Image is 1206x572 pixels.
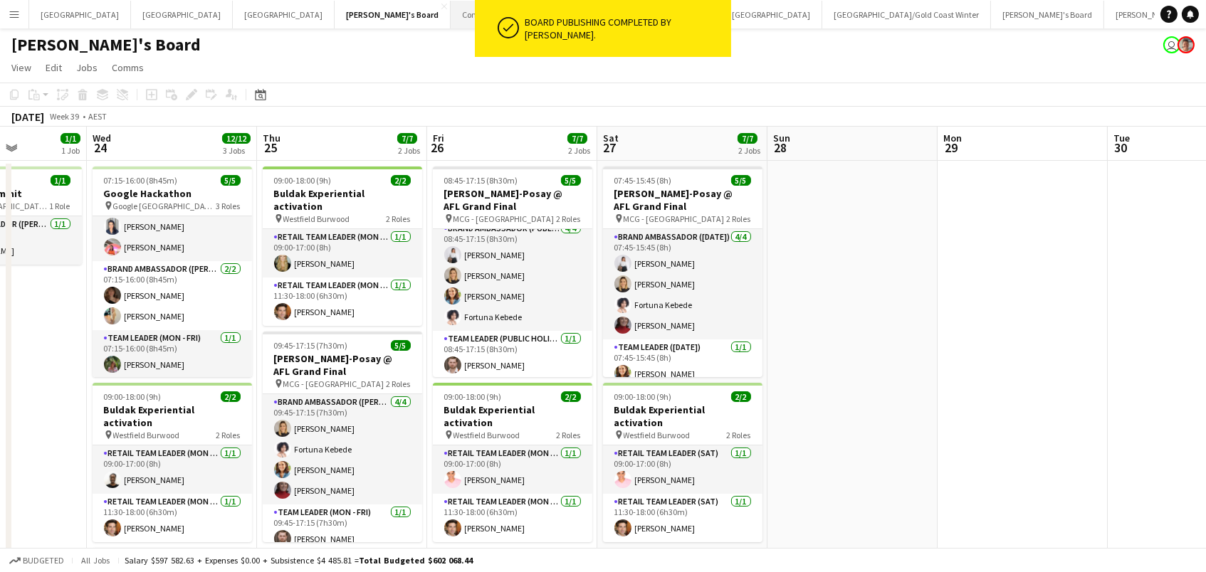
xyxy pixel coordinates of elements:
[216,430,241,440] span: 2 Roles
[104,391,162,402] span: 09:00-18:00 (9h)
[387,213,411,224] span: 2 Roles
[7,553,66,568] button: Budgeted
[771,139,790,156] span: 28
[274,175,332,186] span: 09:00-18:00 (9h)
[131,1,233,28] button: [GEOGRAPHIC_DATA]
[603,445,762,494] app-card-role: RETAIL Team Leader (Sat)1/109:00-17:00 (8h)[PERSON_NAME]
[6,58,37,77] a: View
[104,175,178,186] span: 07:15-16:00 (8h45m)
[1113,132,1130,144] span: Tue
[398,145,420,156] div: 2 Jobs
[106,58,150,77] a: Comms
[561,391,581,402] span: 2/2
[223,145,250,156] div: 3 Jobs
[263,166,422,326] app-job-card: 09:00-18:00 (9h)2/2Buldak Experiential activation Westfield Burwood2 RolesRETAIL Team Leader (Mon...
[397,133,417,144] span: 7/7
[941,139,962,156] span: 29
[93,261,252,330] app-card-role: Brand Ambassador ([PERSON_NAME])2/207:15-16:00 (8h45m)[PERSON_NAME][PERSON_NAME]
[93,383,252,542] app-job-card: 09:00-18:00 (9h)2/2Buldak Experiential activation Westfield Burwood2 RolesRETAIL Team Leader (Mon...
[603,166,762,377] app-job-card: 07:45-15:45 (8h)5/5[PERSON_NAME]-Posay @ AFL Grand Final MCG - [GEOGRAPHIC_DATA]2 RolesBrand Amba...
[11,34,201,55] h1: [PERSON_NAME]'s Board
[93,166,252,377] app-job-card: 07:15-16:00 (8h45m)5/5Google Hackathon Google [GEOGRAPHIC_DATA] - [GEOGRAPHIC_DATA]3 RolesBrand A...
[23,556,64,566] span: Budgeted
[263,229,422,277] app-card-role: RETAIL Team Leader (Mon - Fri)1/109:00-17:00 (8h)[PERSON_NAME]
[283,378,384,389] span: MCG - [GEOGRAPHIC_DATA]
[70,58,103,77] a: Jobs
[93,403,252,429] h3: Buldak Experiential activation
[557,213,581,224] span: 2 Roles
[222,133,251,144] span: 12/12
[391,175,411,186] span: 2/2
[1163,36,1180,53] app-user-avatar: Tennille Moore
[568,145,590,156] div: 2 Jobs
[822,1,991,28] button: [GEOGRAPHIC_DATA]/Gold Coast Winter
[603,383,762,542] app-job-card: 09:00-18:00 (9h)2/2Buldak Experiential activation Westfield Burwood2 RolesRETAIL Team Leader (Sat...
[614,175,672,186] span: 07:45-15:45 (8h)
[93,132,111,144] span: Wed
[451,1,539,28] button: Conference Board
[603,132,619,144] span: Sat
[433,403,592,429] h3: Buldak Experiential activation
[433,383,592,542] app-job-card: 09:00-18:00 (9h)2/2Buldak Experiential activation Westfield Burwood2 RolesRETAIL Team Leader (Mon...
[603,339,762,388] app-card-role: Team Leader ([DATE])1/107:45-15:45 (8h)[PERSON_NAME]
[525,16,725,41] div: Board publishing completed by [PERSON_NAME].
[93,445,252,494] app-card-role: RETAIL Team Leader (Mon - Fri)1/109:00-17:00 (8h)[PERSON_NAME]
[738,145,760,156] div: 2 Jobs
[113,430,180,440] span: Westfield Burwood
[433,331,592,379] app-card-role: Team Leader (Public Holiday)1/108:45-17:15 (8h30m)[PERSON_NAME]
[90,139,111,156] span: 24
[78,555,112,566] span: All jobs
[557,430,581,440] span: 2 Roles
[731,391,751,402] span: 2/2
[29,1,131,28] button: [GEOGRAPHIC_DATA]
[88,111,107,122] div: AEST
[433,166,592,377] app-job-card: 08:45-17:15 (8h30m)5/5[PERSON_NAME]-Posay @ AFL Grand Final MCG - [GEOGRAPHIC_DATA]2 RolesBrand A...
[603,229,762,339] app-card-role: Brand Ambassador ([DATE])4/407:45-15:45 (8h)[PERSON_NAME][PERSON_NAME]Fortuna Kebede[PERSON_NAME]
[274,340,348,351] span: 09:45-17:15 (7h30m)
[603,494,762,542] app-card-role: RETAIL Team Leader (Sat)1/111:30-18:00 (6h30m)[PERSON_NAME]
[335,1,451,28] button: [PERSON_NAME]'s Board
[40,58,68,77] a: Edit
[444,391,502,402] span: 09:00-18:00 (9h)
[431,139,444,156] span: 26
[391,340,411,351] span: 5/5
[433,132,444,144] span: Fri
[263,394,422,504] app-card-role: Brand Ambassador ([PERSON_NAME])4/409:45-17:15 (7h30m)[PERSON_NAME]Fortuna Kebede[PERSON_NAME][PE...
[1111,139,1130,156] span: 30
[433,221,592,331] app-card-role: Brand Ambassador (Public Holiday)4/408:45-17:15 (8h30m)[PERSON_NAME][PERSON_NAME][PERSON_NAME]For...
[359,555,473,566] span: Total Budgeted $602 068.44
[1178,36,1195,53] app-user-avatar: Victoria Hunt
[93,330,252,378] app-card-role: Team Leader (Mon - Fri)1/107:15-16:00 (8h45m)[PERSON_NAME]
[433,445,592,494] app-card-role: RETAIL Team Leader (Mon - Fri)1/109:00-17:00 (8h)[PERSON_NAME]
[283,213,350,224] span: Westfield Burwood
[387,378,411,389] span: 2 Roles
[624,430,691,440] span: Westfield Burwood
[601,139,619,156] span: 27
[444,175,518,186] span: 08:45-17:15 (8h30m)
[46,61,62,74] span: Edit
[93,192,252,261] app-card-role: Brand Ambassador ([PERSON_NAME])2/207:15-13:00 (5h45m)[PERSON_NAME][PERSON_NAME]
[93,187,252,200] h3: Google Hackathon
[11,110,44,124] div: [DATE]
[261,139,280,156] span: 25
[263,332,422,542] app-job-card: 09:45-17:15 (7h30m)5/5[PERSON_NAME]-Posay @ AFL Grand Final MCG - [GEOGRAPHIC_DATA]2 RolesBrand A...
[433,494,592,542] app-card-role: RETAIL Team Leader (Mon - Fri)1/111:30-18:00 (6h30m)[PERSON_NAME]
[93,494,252,542] app-card-role: RETAIL Team Leader (Mon - Fri)1/111:30-18:00 (6h30m)[PERSON_NAME]
[47,111,83,122] span: Week 39
[614,391,672,402] span: 09:00-18:00 (9h)
[603,187,762,213] h3: [PERSON_NAME]-Posay @ AFL Grand Final
[233,1,335,28] button: [GEOGRAPHIC_DATA]
[773,132,790,144] span: Sun
[433,187,592,213] h3: [PERSON_NAME]-Posay @ AFL Grand Final
[720,1,822,28] button: [GEOGRAPHIC_DATA]
[216,201,241,211] span: 3 Roles
[263,187,422,213] h3: Buldak Experiential activation
[991,1,1104,28] button: [PERSON_NAME]'s Board
[221,175,241,186] span: 5/5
